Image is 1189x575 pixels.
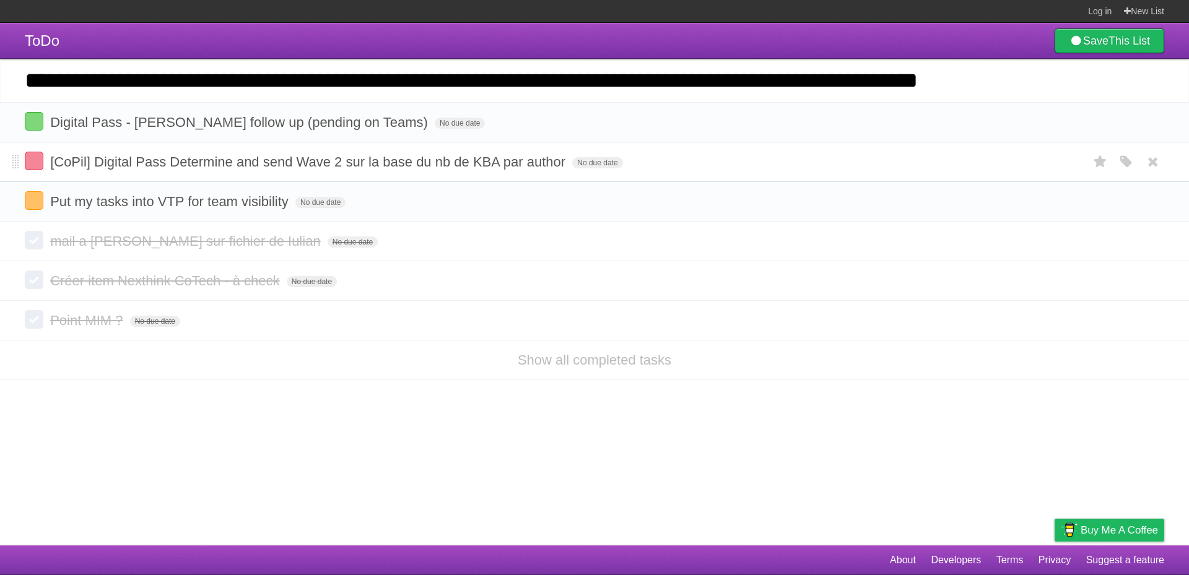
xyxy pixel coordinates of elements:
[25,191,43,210] label: Done
[1086,548,1164,572] a: Suggest a feature
[996,548,1024,572] a: Terms
[25,152,43,170] label: Done
[50,233,324,249] span: mail a [PERSON_NAME] sur fichier de Iulian
[1061,519,1078,540] img: Buy me a coffee
[25,112,43,131] label: Done
[130,316,180,327] span: No due date
[1089,152,1112,172] label: Star task
[572,157,622,168] span: No due date
[50,194,292,209] span: Put my tasks into VTP for team visibility
[287,276,337,287] span: No due date
[50,154,568,170] span: [CoPil] Digital Pass Determine and send Wave 2 sur la base du nb de KBA par author
[1055,28,1164,53] a: SaveThis List
[295,197,346,208] span: No due date
[931,548,981,572] a: Developers
[328,236,378,248] span: No due date
[50,115,431,130] span: Digital Pass - [PERSON_NAME] follow up (pending on Teams)
[25,231,43,249] label: Done
[50,313,126,328] span: Point MIM ?
[25,270,43,289] label: Done
[1081,519,1158,541] span: Buy me a coffee
[1108,35,1150,47] b: This List
[25,32,59,49] span: ToDo
[25,310,43,329] label: Done
[435,118,485,129] span: No due date
[890,548,916,572] a: About
[518,352,671,368] a: Show all completed tasks
[1039,548,1071,572] a: Privacy
[50,273,282,288] span: Créer item Nexthink CoTech - à check
[1055,519,1164,542] a: Buy me a coffee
